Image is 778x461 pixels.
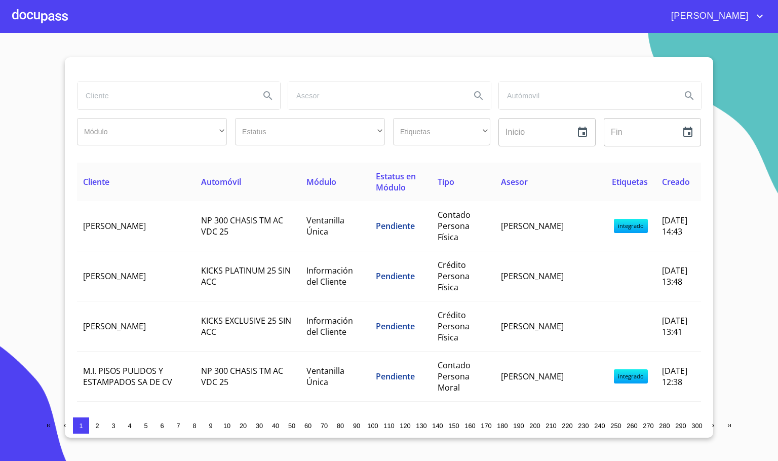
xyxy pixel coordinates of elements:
span: 270 [643,422,653,430]
span: Pendiente [376,220,415,232]
span: 180 [497,422,508,430]
span: Pendiente [376,271,415,282]
span: 6 [160,422,164,430]
span: 190 [513,422,524,430]
span: 140 [432,422,443,430]
div: ​ [393,118,490,145]
span: Estatus en Módulo [376,171,416,193]
button: 100 [365,417,381,434]
span: 2 [95,422,99,430]
button: 290 [673,417,689,434]
button: 110 [381,417,397,434]
span: 210 [546,422,556,430]
button: 300 [689,417,705,434]
span: Información del Cliente [306,315,353,337]
span: Contado Persona Física [438,209,471,243]
span: 220 [562,422,572,430]
button: 10 [219,417,235,434]
span: 200 [529,422,540,430]
span: Ventanilla Única [306,365,344,388]
button: 50 [284,417,300,434]
button: 240 [592,417,608,434]
span: 50 [288,422,295,430]
button: Search [256,84,280,108]
span: [PERSON_NAME] [664,8,754,24]
button: 90 [348,417,365,434]
span: 260 [627,422,637,430]
span: [PERSON_NAME] [501,321,564,332]
span: 280 [659,422,670,430]
span: 100 [367,422,378,430]
span: 60 [304,422,312,430]
button: account of current user [664,8,766,24]
span: 170 [481,422,491,430]
span: 240 [594,422,605,430]
button: 8 [186,417,203,434]
button: 160 [462,417,478,434]
button: 210 [543,417,559,434]
button: 80 [332,417,348,434]
button: 120 [397,417,413,434]
span: 5 [144,422,147,430]
button: 60 [300,417,316,434]
button: 230 [575,417,592,434]
button: 200 [527,417,543,434]
span: 40 [272,422,279,430]
span: 4 [128,422,131,430]
button: Search [466,84,491,108]
span: 290 [675,422,686,430]
button: 5 [138,417,154,434]
span: [PERSON_NAME] [83,220,146,232]
span: [PERSON_NAME] [501,371,564,382]
span: Ventanilla Única [306,215,344,237]
button: 2 [89,417,105,434]
span: 80 [337,422,344,430]
button: 220 [559,417,575,434]
input: search [77,82,252,109]
button: 3 [105,417,122,434]
span: Pendiente [376,321,415,332]
span: 250 [610,422,621,430]
span: M.I. PISOS PULIDOS Y ESTAMPADOS SA DE CV [83,365,172,388]
span: Automóvil [201,176,241,187]
span: KICKS EXCLUSIVE 25 SIN ACC [201,315,291,337]
span: [DATE] 14:43 [662,215,687,237]
div: ​ [235,118,385,145]
input: search [499,82,673,109]
span: 7 [176,422,180,430]
span: [DATE] 13:48 [662,265,687,287]
span: 120 [400,422,410,430]
span: [PERSON_NAME] [83,321,146,332]
span: [PERSON_NAME] [501,271,564,282]
span: Crédito Persona Física [438,259,470,293]
span: [PERSON_NAME] [501,220,564,232]
input: search [288,82,462,109]
button: 7 [170,417,186,434]
button: 20 [235,417,251,434]
span: 160 [464,422,475,430]
span: Crédito Persona Física [438,310,470,343]
span: [PERSON_NAME] [83,271,146,282]
span: 20 [240,422,247,430]
span: 150 [448,422,459,430]
button: 150 [446,417,462,434]
button: 130 [413,417,430,434]
span: NP 300 CHASIS TM AC VDC 25 [201,365,283,388]
button: 9 [203,417,219,434]
span: NP 300 CHASIS TM AC VDC 25 [201,215,283,237]
button: 280 [656,417,673,434]
span: 110 [383,422,394,430]
span: 1 [79,422,83,430]
button: 4 [122,417,138,434]
button: 40 [267,417,284,434]
span: Información del Cliente [306,265,353,287]
span: Tipo [438,176,454,187]
span: 90 [353,422,360,430]
span: Cliente [83,176,109,187]
div: ​ [77,118,227,145]
span: integrado [614,219,648,233]
span: 10 [223,422,230,430]
button: 6 [154,417,170,434]
button: 190 [511,417,527,434]
span: Asesor [501,176,528,187]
